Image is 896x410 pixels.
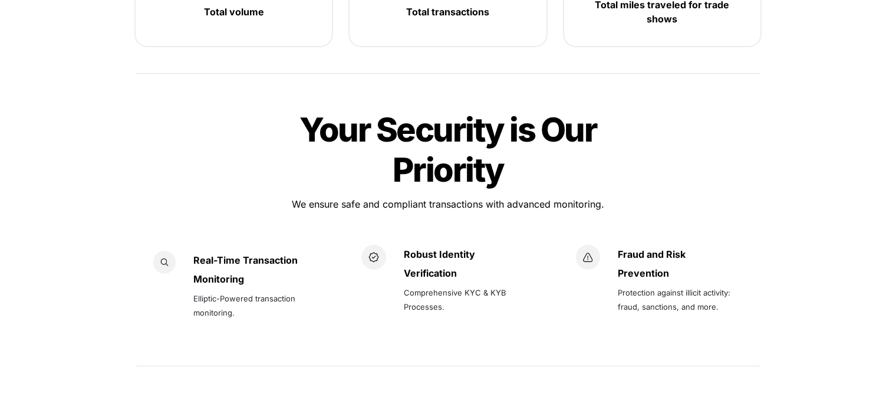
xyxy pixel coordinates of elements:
[204,6,264,18] strong: Total volume
[193,273,244,285] strong: Monitoring
[618,248,686,260] strong: Fraud and Risk
[618,288,733,311] span: Protection against illicit activity: fraud, sanctions, and more.
[618,267,669,279] strong: Prevention
[404,288,509,311] span: Comprehensive KYC & KYB Processes.
[404,248,475,260] strong: Robust Identity
[292,198,604,210] span: We ensure safe and compliant transactions with advanced monitoring.
[404,267,457,279] strong: Verification
[406,6,489,18] strong: Total transactions
[193,254,298,266] strong: Real-Time Transaction
[299,110,602,190] span: Your Security is Our Priority
[193,294,298,317] span: Elliptic-Powered transaction monitoring.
